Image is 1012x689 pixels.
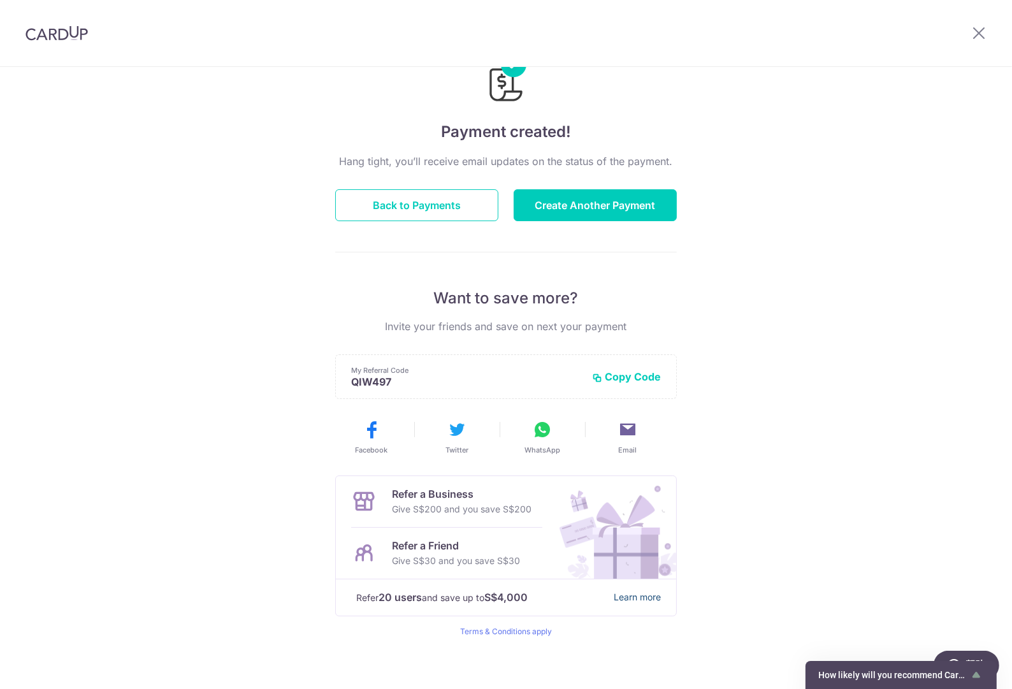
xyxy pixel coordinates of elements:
a: Terms & Conditions apply [460,627,552,636]
p: Invite your friends and save on next your payment [335,319,677,334]
button: Back to Payments [335,189,498,221]
p: Give S$30 and you save S$30 [392,553,520,569]
button: Show survey - How likely will you recommend CardUp to a friend? [818,667,984,683]
span: Email [619,445,637,455]
button: Email [590,419,665,455]
button: Copy Code [592,370,661,383]
p: QIW497 [351,375,582,388]
p: Want to save more? [335,288,677,308]
p: Give S$200 and you save S$200 [392,502,531,517]
span: Facebook [356,445,388,455]
img: Payments [486,52,526,105]
button: Create Another Payment [514,189,677,221]
button: WhatsApp [505,419,580,455]
p: My Referral Code [351,365,582,375]
button: Twitter [419,419,495,455]
p: Refer a Business [392,486,531,502]
img: Refer [547,476,676,579]
h4: Payment created! [335,120,677,143]
p: Refer a Friend [392,538,520,553]
p: Refer and save up to [356,590,604,606]
strong: 20 users [379,590,422,605]
strong: S$4,000 [484,590,528,605]
a: Learn more [614,590,661,606]
p: Hang tight, you’ll receive email updates on the status of the payment. [335,154,677,169]
span: Twitter [445,445,468,455]
span: How likely will you recommend CardUp to a friend? [818,670,969,680]
span: WhatsApp [524,445,560,455]
iframe: 打开一个小组件，您可以在其中找到更多信息 [933,651,999,683]
button: Facebook [334,419,409,455]
img: CardUp [25,25,88,41]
